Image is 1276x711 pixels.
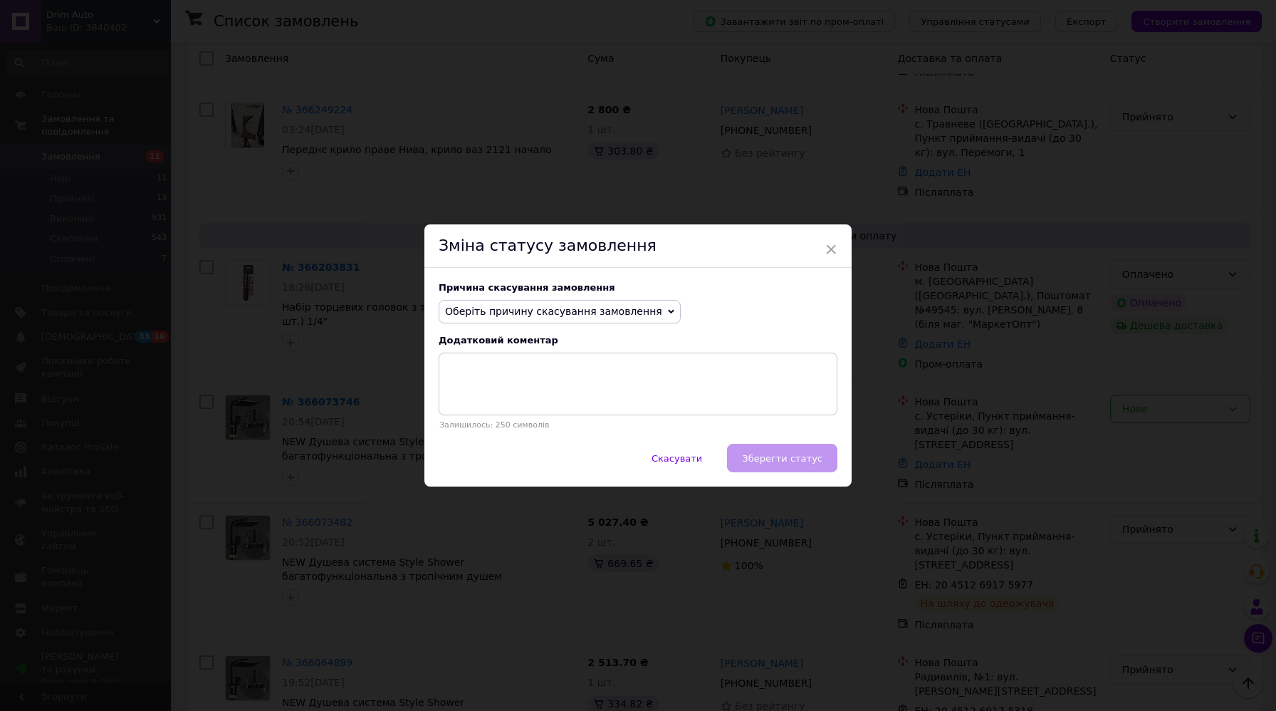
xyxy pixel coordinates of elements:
[424,224,852,268] div: Зміна статусу замовлення
[445,306,662,317] span: Оберіть причину скасування замовлення
[652,453,702,464] span: Скасувати
[439,282,837,293] div: Причина скасування замовлення
[439,335,837,346] div: Додатковий коментар
[637,444,717,472] button: Скасувати
[439,420,837,430] p: Залишилось: 250 символів
[825,237,837,261] span: ×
